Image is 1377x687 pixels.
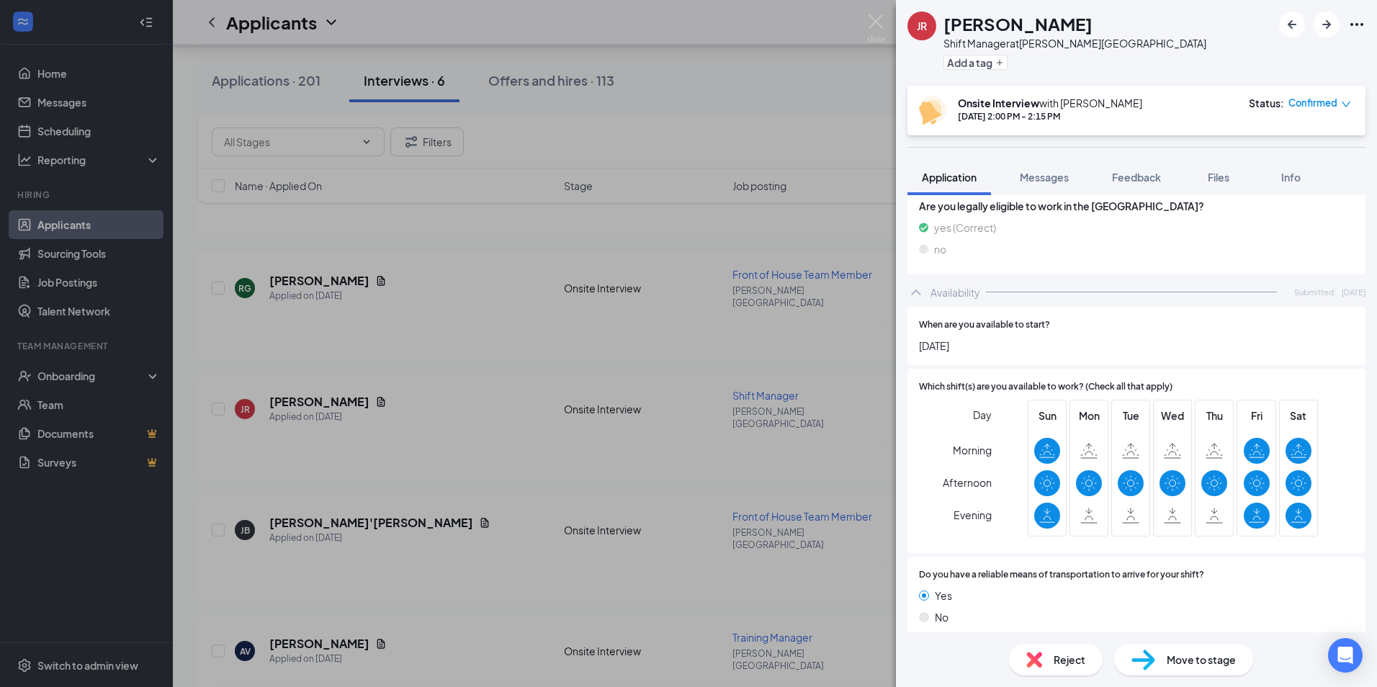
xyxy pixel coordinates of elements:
div: with [PERSON_NAME] [958,96,1142,110]
svg: Ellipses [1348,16,1365,33]
div: Status : [1249,96,1284,110]
span: Submitted: [1294,286,1336,298]
span: Reject [1054,652,1085,668]
span: Info [1281,171,1301,184]
span: Tue [1118,408,1144,423]
div: JR [917,19,927,33]
span: Move to stage [1167,652,1236,668]
div: [DATE] 2:00 PM - 2:15 PM [958,110,1142,122]
span: Fri [1244,408,1270,423]
svg: ChevronUp [907,284,925,301]
span: down [1341,99,1351,109]
span: No [935,609,948,625]
svg: ArrowLeftNew [1283,16,1301,33]
span: no [934,241,946,257]
span: Confirmed [1288,96,1337,110]
button: ArrowRight [1314,12,1340,37]
span: [DATE] [1342,286,1365,298]
span: Yes [935,588,952,603]
span: Thu [1201,408,1227,423]
span: Wed [1160,408,1185,423]
span: Are you legally eligible to work in the [GEOGRAPHIC_DATA]? [919,198,1354,214]
span: Which shift(s) are you available to work? (Check all that apply) [919,380,1172,394]
span: Day [973,407,992,423]
span: Do you have a reliable means of transportation to arrive for your shift? [919,568,1204,582]
div: Availability [930,285,980,300]
span: Sun [1034,408,1060,423]
button: ArrowLeftNew [1279,12,1305,37]
span: Messages [1020,171,1069,184]
span: Evening [954,502,992,528]
span: Afternoon [943,470,992,495]
span: Files [1208,171,1229,184]
span: Morning [953,437,992,463]
b: Onsite Interview [958,96,1039,109]
span: Feedback [1112,171,1161,184]
span: [DATE] [919,338,1354,354]
span: Sat [1286,408,1311,423]
svg: ArrowRight [1318,16,1335,33]
button: PlusAdd a tag [943,55,1008,70]
span: Application [922,171,977,184]
svg: Plus [995,58,1004,67]
div: Shift Manager at [PERSON_NAME][GEOGRAPHIC_DATA] [943,36,1206,50]
div: Open Intercom Messenger [1328,638,1363,673]
span: Mon [1076,408,1102,423]
span: When are you available to start? [919,318,1050,332]
span: yes (Correct) [934,220,996,235]
h1: [PERSON_NAME] [943,12,1093,36]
